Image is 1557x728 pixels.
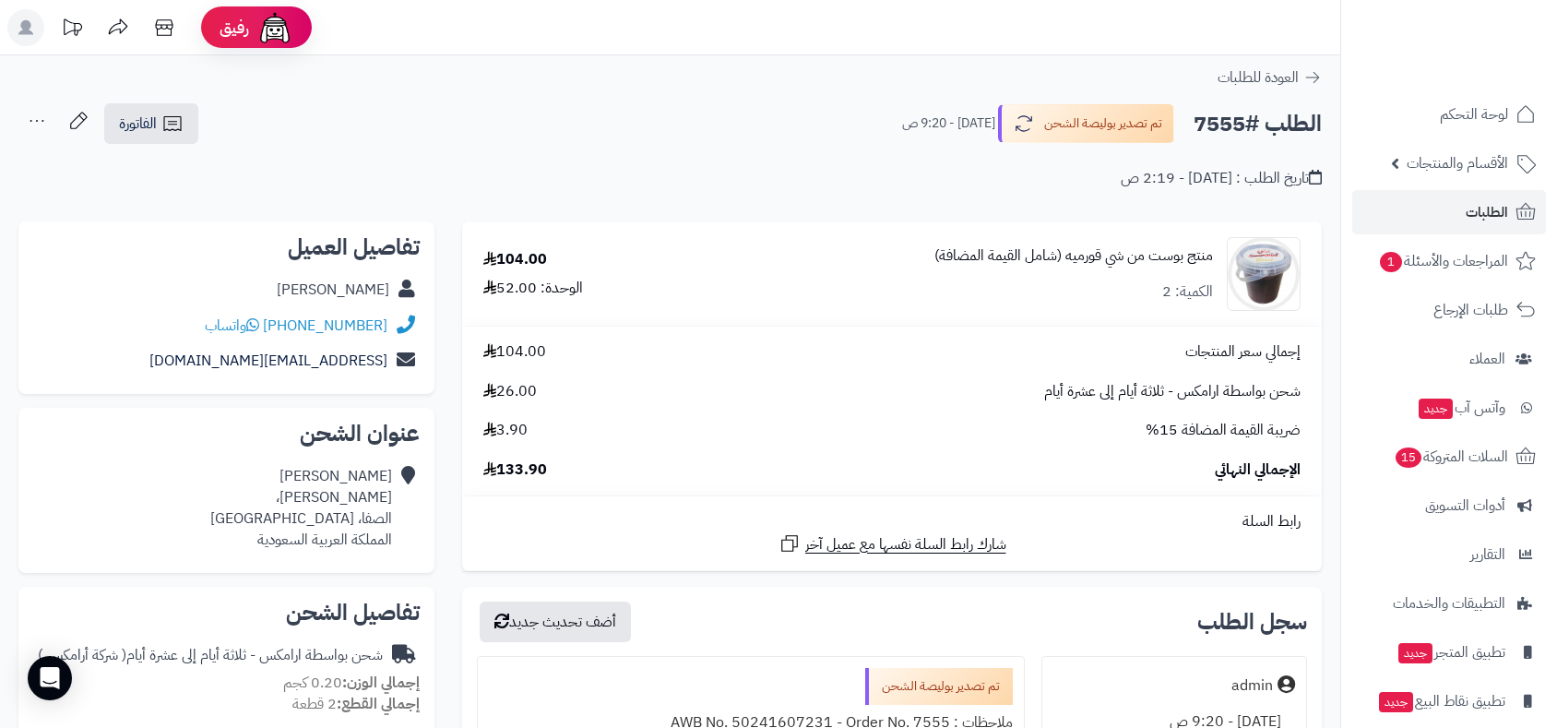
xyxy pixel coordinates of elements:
[1379,692,1413,712] span: جديد
[1433,297,1508,323] span: طلبات الإرجاع
[483,381,537,402] span: 26.00
[483,341,546,363] span: 104.00
[1352,92,1546,137] a: لوحة التحكم
[865,668,1013,705] div: تم تصدير بوليصة الشحن
[805,534,1006,555] span: شارك رابط السلة نفسها مع عميل آخر
[1398,643,1432,663] span: جديد
[210,466,392,550] div: [PERSON_NAME] [PERSON_NAME]، الصفا، [GEOGRAPHIC_DATA] المملكة العربية السعودية
[33,423,420,445] h2: عنوان الشحن
[1215,459,1301,481] span: الإجمالي النهائي
[149,350,387,372] a: [EMAIL_ADDRESS][DOMAIN_NAME]
[1440,101,1508,127] span: لوحة التحكم
[483,420,528,441] span: 3.90
[1394,444,1508,470] span: السلات المتروكة
[28,656,72,700] div: Open Intercom Messenger
[778,532,1006,555] a: شارك رابط السلة نفسها مع عميل آخر
[1121,168,1322,189] div: تاريخ الطلب : [DATE] - 2:19 ص
[119,113,157,135] span: الفاتورة
[337,693,420,715] strong: إجمالي القطع:
[1378,248,1508,274] span: المراجعات والأسئلة
[1432,14,1539,53] img: logo-2.png
[1185,341,1301,363] span: إجمالي سعر المنتجات
[1417,395,1505,421] span: وآتس آب
[1466,199,1508,225] span: الطلبات
[1218,66,1322,89] a: العودة للطلبات
[1352,239,1546,283] a: المراجعات والأسئلة1
[1419,399,1453,419] span: جديد
[1393,591,1505,616] span: التطبيقات والخدمات
[1194,105,1322,143] h2: الطلب #7555
[1407,150,1508,176] span: الأقسام والمنتجات
[1380,252,1402,272] span: 1
[1146,420,1301,441] span: ضريبة القيمة المضافة 15%
[292,693,420,715] small: 2 قطعة
[469,511,1314,532] div: رابط السلة
[1397,639,1505,665] span: تطبيق المتجر
[998,104,1174,143] button: تم تصدير بوليصة الشحن
[1044,381,1301,402] span: شحن بواسطة ارامكس - ثلاثة أيام إلى عشرة أيام
[49,9,95,51] a: تحديثات المنصة
[483,249,547,270] div: 104.00
[1425,493,1505,519] span: أدوات التسويق
[342,672,420,694] strong: إجمالي الوزن:
[38,644,126,666] span: ( شركة أرامكس )
[38,645,383,666] div: شحن بواسطة ارامكس - ثلاثة أيام إلى عشرة أيام
[1352,483,1546,528] a: أدوات التسويق
[1352,581,1546,626] a: التطبيقات والخدمات
[1396,448,1421,468] span: 15
[934,245,1213,267] a: منتج بوست من شي قورميه (شامل القيمة المضافة)
[1470,542,1505,567] span: التقارير
[220,17,249,39] span: رفيق
[1377,688,1505,714] span: تطبيق نقاط البيع
[1352,679,1546,723] a: تطبيق نقاط البيعجديد
[1469,346,1505,372] span: العملاء
[1162,281,1213,303] div: الكمية: 2
[902,114,995,133] small: [DATE] - 9:20 ص
[205,315,259,337] a: واتساب
[283,672,420,694] small: 0.20 كجم
[1218,66,1299,89] span: العودة للطلبات
[483,278,583,299] div: الوحدة: 52.00
[480,602,631,642] button: أضف تحديث جديد
[1228,237,1300,311] img: 1717173535-586959C5-429A-44EA-B5B7-8D1AFA81DF0F-90x90.JPEG
[1352,337,1546,381] a: العملاء
[1352,386,1546,430] a: وآتس آبجديد
[1352,435,1546,479] a: السلات المتروكة15
[263,315,387,337] a: [PHONE_NUMBER]
[1352,190,1546,234] a: الطلبات
[1197,611,1307,633] h3: سجل الطلب
[277,280,389,301] div: [PERSON_NAME]
[1352,288,1546,332] a: طلبات الإرجاع
[33,236,420,258] h2: تفاصيل العميل
[1231,675,1273,697] div: admin
[33,602,420,624] h2: تفاصيل الشحن
[1352,532,1546,577] a: التقارير
[104,103,198,144] a: الفاتورة
[256,9,293,46] img: ai-face.png
[1352,630,1546,674] a: تطبيق المتجرجديد
[483,459,547,481] span: 133.90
